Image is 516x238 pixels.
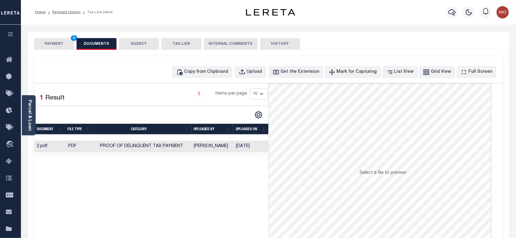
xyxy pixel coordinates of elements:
th: FILE TYPE: activate to sort column ascending [65,124,92,135]
button: List View [382,66,418,78]
td: [PERSON_NAME] [191,141,234,153]
span: Select a file to preview [360,171,407,175]
td: [DATE] [233,141,268,153]
button: Copy from Clipboard [172,66,232,78]
th: UPLOADED ON: activate to sort column ascending [233,124,268,135]
button: HISTORY [260,38,300,50]
button: Full Screen [457,66,497,78]
button: INTERNAL COMMENTS [204,38,258,50]
a: Payment History [52,10,81,14]
img: svg+xml;base64,PHN2ZyB4bWxucz0iaHR0cDovL3d3dy53My5vcmcvMjAwMC9zdmciIHBvaW50ZXItZXZlbnRzPSJub25lIi... [497,6,509,18]
button: Get the Extension [269,66,323,78]
button: DOCUMENTS [77,38,117,50]
a: Home [35,10,46,14]
button: PAYMENT [34,38,74,50]
span: Proof of Delinquent Tax Payment [100,144,184,148]
td: .PDF [65,141,92,153]
button: Upload [235,66,266,78]
div: Copy from Clipboard [184,69,228,76]
th: Document: activate to sort column ascending [35,124,65,135]
span: Items per page [216,91,247,97]
label: Result [46,93,65,103]
div: Upload [247,69,262,76]
i: travel_explore [6,141,16,149]
button: Grid View [419,66,455,78]
button: TAX LIEN [161,38,201,50]
th: CATEGORY: activate to sort column ascending [92,124,191,135]
td: 2.pdf [35,141,65,153]
img: logo-dark.svg [246,9,295,16]
div: Full Screen [469,69,493,76]
div: Mark for Capturing [337,69,377,76]
span: 1 [40,95,44,101]
span: 4 [71,35,77,41]
button: AGENCY [119,38,159,50]
button: Mark for Capturing [325,66,381,78]
a: Parcel & Loan [27,100,32,131]
div: Grid View [431,69,451,76]
a: 1 [196,91,202,97]
li: Tax Line Detail [81,10,113,15]
div: Get the Extension [281,69,320,76]
th: UPLOADED BY: activate to sort column ascending [191,124,234,135]
div: List View [394,69,414,76]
